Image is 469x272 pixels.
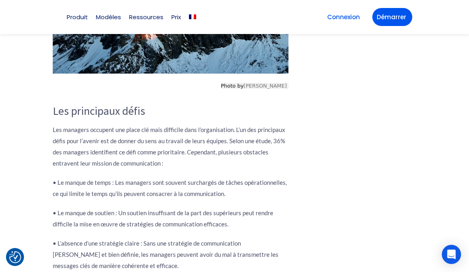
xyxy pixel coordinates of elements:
span: Photo by [221,83,244,89]
p: • Le manque de temps : Les managers sont souvent surchargés de tâches opérationnelles, ce qui lim... [53,177,288,199]
p: Les managers occupent une place clé mais difficile dans l’organisation. L’un des principaux défis... [53,124,288,169]
a: Prix [171,14,181,20]
a: Démarrer [372,8,412,26]
p: • Le manque de soutien : Un soutien insuffisant de la part des supérieurs peut rendre difficile l... [53,207,288,230]
p: • L’absence d’une stratégie claire : Sans une stratégie de communication [PERSON_NAME] et bien dé... [53,238,288,271]
a: Ressources [129,14,163,20]
a: Produit [67,14,88,20]
div: Open Intercom Messenger [442,245,461,264]
a: [PERSON_NAME] [244,83,287,89]
a: Connexion [323,8,364,26]
h3: Les principaux défis [53,104,288,118]
img: Revisit consent button [9,251,21,263]
a: Modèles [96,14,121,20]
button: Consent Preferences [9,251,21,263]
img: Français [189,14,196,19]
